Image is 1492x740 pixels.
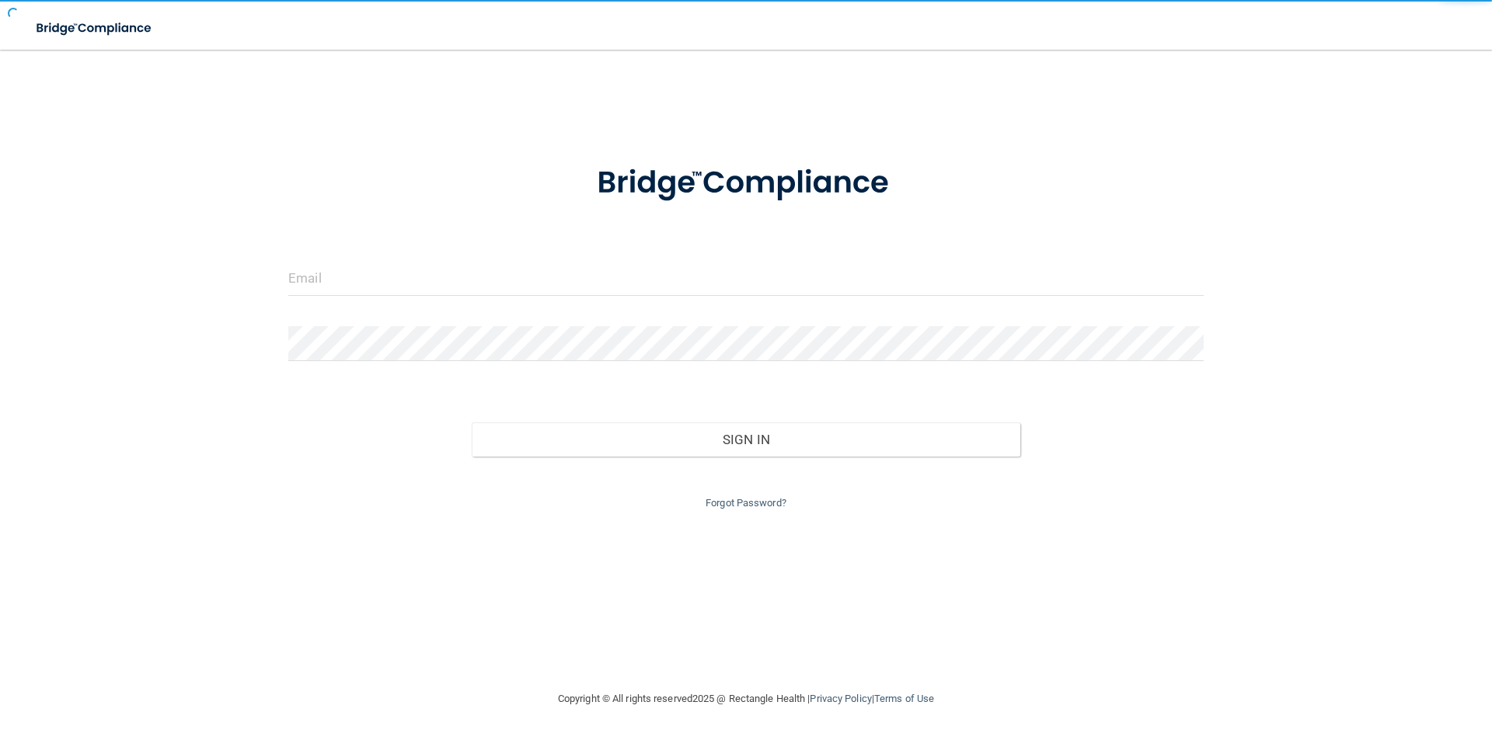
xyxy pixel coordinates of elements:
input: Email [288,261,1204,296]
button: Sign In [472,422,1021,457]
a: Terms of Use [874,693,934,704]
a: Privacy Policy [810,693,871,704]
img: bridge_compliance_login_screen.278c3ca4.svg [565,143,927,224]
div: Copyright © All rights reserved 2025 @ Rectangle Health | | [462,674,1030,724]
a: Forgot Password? [706,497,786,509]
img: bridge_compliance_login_screen.278c3ca4.svg [23,12,166,44]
